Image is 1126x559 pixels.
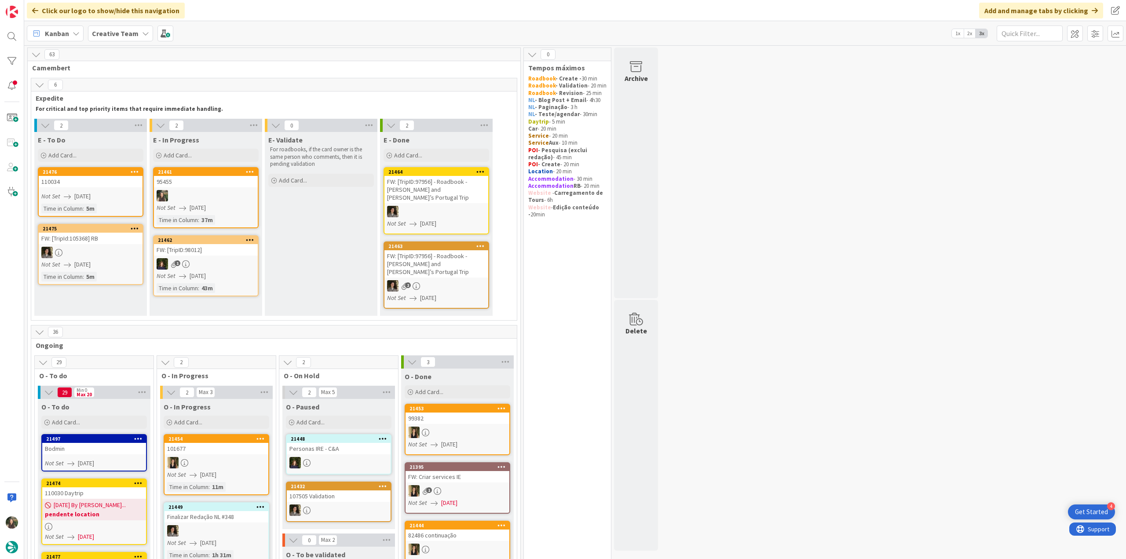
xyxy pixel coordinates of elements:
[291,436,391,442] div: 21448
[405,404,510,455] a: 2145399382SPNot Set[DATE]
[302,535,317,545] span: 0
[388,169,488,175] div: 21464
[39,176,143,187] div: 110034
[528,204,607,219] p: - 20min
[43,169,143,175] div: 21476
[168,504,268,510] div: 21449
[157,258,168,270] img: MC
[78,459,94,468] span: [DATE]
[157,190,168,201] img: IG
[291,483,391,490] div: 21432
[535,96,586,104] strong: - Blog Post + Email
[528,161,538,168] strong: POI
[83,272,84,281] span: :
[384,206,488,217] div: MS
[41,260,60,268] i: Not Set
[157,215,198,225] div: Time in Column
[78,532,94,541] span: [DATE]
[528,168,553,175] strong: Location
[528,63,600,72] span: Tempos máximos
[45,510,143,519] b: pendente location
[528,147,607,161] p: - 45 min
[200,470,216,479] span: [DATE]
[46,480,146,486] div: 21474
[175,260,180,266] span: 1
[36,341,506,350] span: Ongoing
[77,392,92,397] div: Max 20
[167,539,186,547] i: Not Set
[165,511,268,522] div: Finalizar Redação NL #348
[388,243,488,249] div: 21463
[406,413,509,424] div: 99382
[199,390,212,395] div: Max 3
[84,272,97,281] div: 5m
[387,206,398,217] img: MS
[528,132,607,139] p: - 20 min
[406,522,509,530] div: 21444
[44,49,59,60] span: 63
[384,242,488,250] div: 21463
[286,402,319,411] span: O - Paused
[528,204,551,211] strong: Website
[528,132,549,139] strong: Service
[405,282,411,288] span: 2
[528,103,535,111] strong: NL
[384,176,488,203] div: FW: [TripID:97956] - Roadbook - [PERSON_NAME] and [PERSON_NAME]’s Portugal Trip
[625,325,647,336] div: Delete
[48,327,63,337] span: 36
[541,49,556,60] span: 0
[426,487,432,493] span: 1
[154,244,258,256] div: FW: [TripID:98012]
[528,82,556,89] strong: Roadbook
[409,464,509,470] div: 21395
[528,189,551,197] strong: Website
[54,120,69,131] span: 2
[384,280,488,292] div: MS
[39,225,143,233] div: 21475
[6,516,18,529] img: IG
[406,427,509,438] div: SP
[1075,508,1108,516] div: Get Started
[57,387,72,398] span: 29
[952,29,964,38] span: 1x
[198,283,199,293] span: :
[165,503,268,522] div: 21449Finalizar Redação NL #348
[154,168,258,187] div: 2146195455
[997,26,1063,41] input: Quick Filter...
[528,190,607,204] p: - - 6h
[41,479,147,545] a: 21474110030 Daytrip[DATE] By [PERSON_NAME]...pendente locationNot Set[DATE]
[528,118,607,125] p: - 5 min
[154,236,258,244] div: 21462
[42,479,146,499] div: 21474110030 Daytrip
[157,272,175,280] i: Not Set
[169,120,184,131] span: 2
[420,357,435,367] span: 3
[158,169,258,175] div: 21461
[287,482,391,490] div: 21432
[27,3,185,18] div: Click our logo to show/hide this navigation
[528,175,574,183] strong: Accommodation
[289,504,301,516] img: MS
[41,204,83,213] div: Time in Column
[528,125,537,132] strong: Car
[167,471,186,479] i: Not Set
[41,434,147,471] a: 21497BodminNot Set[DATE]
[528,118,549,125] strong: Daytrip
[528,75,607,82] p: 30 min
[6,541,18,553] img: avatar
[408,544,420,555] img: SP
[74,260,91,269] span: [DATE]
[387,294,406,302] i: Not Set
[38,167,143,217] a: 21476110034Not Set[DATE]Time in Column:5m
[84,204,97,213] div: 5m
[154,258,258,270] div: MC
[406,485,509,497] div: SP
[528,183,607,190] p: - 20 min
[528,168,607,175] p: - 20 min
[406,405,509,424] div: 2145399382
[528,90,607,97] p: - 25 min
[528,182,574,190] strong: Accommodation
[528,161,607,168] p: - 20 min
[321,538,335,542] div: Max 2
[179,387,194,398] span: 2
